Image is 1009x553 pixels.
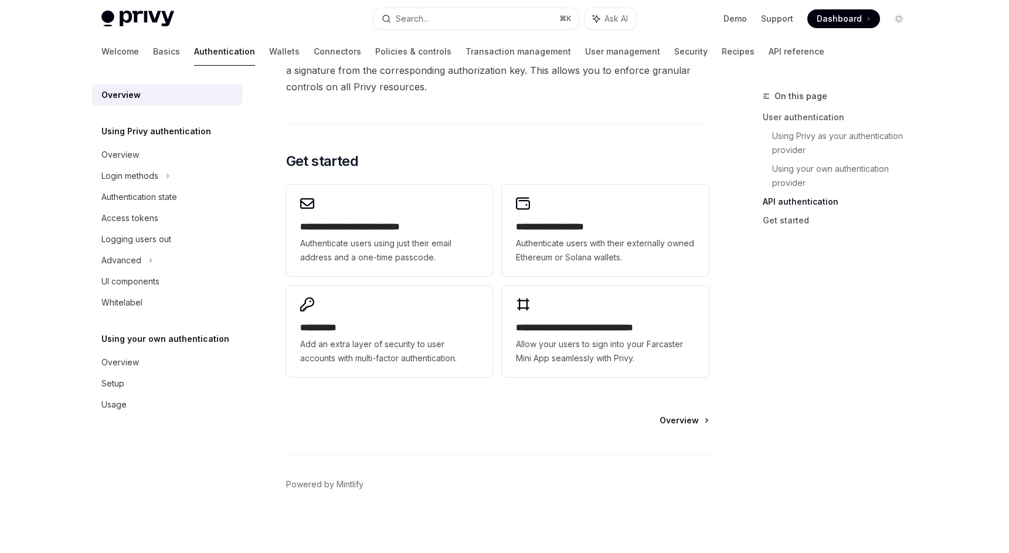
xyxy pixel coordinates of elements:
a: Overview [92,352,242,373]
a: Usage [92,394,242,415]
a: Overview [660,415,708,426]
span: Add an extra layer of security to user accounts with multi-factor authentication. [300,337,478,365]
div: Search... [396,12,429,26]
a: User authentication [763,108,918,127]
span: Allow your users to sign into your Farcaster Mini App seamlessly with Privy. [516,337,694,365]
a: Overview [92,84,242,106]
div: Advanced [101,253,141,267]
a: Authentication [194,38,255,66]
span: Dashboard [817,13,862,25]
a: Welcome [101,38,139,66]
span: On this page [774,89,827,103]
div: UI components [101,274,159,289]
a: Access tokens [92,208,242,229]
div: Authentication state [101,190,177,204]
a: Overview [92,144,242,165]
a: Recipes [722,38,755,66]
a: Security [674,38,708,66]
div: Login methods [101,169,158,183]
a: **** **** **** ****Authenticate users with their externally owned Ethereum or Solana wallets. [502,185,708,276]
span: Get started [286,152,358,171]
span: Overview [660,415,699,426]
span: Ask AI [604,13,628,25]
div: Setup [101,376,124,391]
a: User management [585,38,660,66]
h5: Using Privy authentication [101,124,211,138]
div: Logging users out [101,232,171,246]
div: Overview [101,355,139,369]
div: Overview [101,88,141,102]
a: Authentication state [92,186,242,208]
div: Access tokens [101,211,158,225]
h5: Using your own authentication [101,332,229,346]
a: Using your own authentication provider [772,160,918,192]
button: Toggle dark mode [889,9,908,28]
a: Dashboard [807,9,880,28]
a: Demo [723,13,747,25]
a: Basics [153,38,180,66]
a: Whitelabel [92,292,242,313]
a: Powered by Mintlify [286,479,363,490]
div: Whitelabel [101,296,142,310]
button: Ask AI [585,8,636,29]
a: Setup [92,373,242,394]
a: API reference [769,38,824,66]
a: **** *****Add an extra layer of security to user accounts with multi-factor authentication. [286,286,492,377]
img: light logo [101,11,174,27]
a: Policies & controls [375,38,451,66]
a: Support [761,13,793,25]
a: Wallets [269,38,300,66]
span: Authenticate users with their externally owned Ethereum or Solana wallets. [516,236,694,264]
div: Usage [101,398,127,412]
a: Transaction management [466,38,571,66]
button: Search...⌘K [373,8,579,29]
span: ⌘ K [559,14,572,23]
a: API authentication [763,192,918,211]
a: Using Privy as your authentication provider [772,127,918,160]
div: Overview [101,148,139,162]
a: Connectors [314,38,361,66]
a: Logging users out [92,229,242,250]
span: Authenticate users using just their email address and a one-time passcode. [300,236,478,264]
a: UI components [92,271,242,292]
a: Get started [763,211,918,230]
